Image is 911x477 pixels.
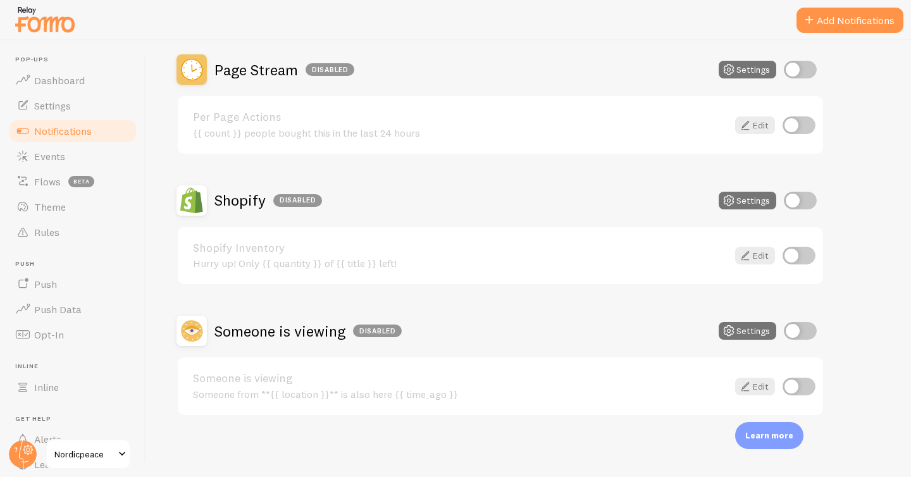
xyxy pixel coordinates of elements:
[34,278,57,290] span: Push
[8,375,138,400] a: Inline
[34,381,59,393] span: Inline
[13,3,77,35] img: fomo-relay-logo-orange.svg
[214,60,354,80] h2: Page Stream
[177,316,207,346] img: Someone is viewing
[34,433,61,445] span: Alerts
[735,422,803,449] div: Learn more
[735,378,775,395] a: Edit
[34,328,64,341] span: Opt-In
[34,150,65,163] span: Events
[15,260,138,268] span: Push
[34,175,61,188] span: Flows
[306,63,354,76] div: Disabled
[54,447,115,462] span: Nordicpeace
[745,430,793,442] p: Learn more
[8,271,138,297] a: Push
[34,125,92,137] span: Notifications
[8,297,138,322] a: Push Data
[8,93,138,118] a: Settings
[8,194,138,220] a: Theme
[15,56,138,64] span: Pop-ups
[8,169,138,194] a: Flows beta
[273,194,322,207] div: Disabled
[214,190,322,210] h2: Shopify
[15,415,138,423] span: Get Help
[8,118,138,144] a: Notifications
[34,99,71,112] span: Settings
[15,362,138,371] span: Inline
[719,192,776,209] button: Settings
[8,426,138,452] a: Alerts
[735,247,775,264] a: Edit
[719,322,776,340] button: Settings
[193,373,728,384] a: Someone is viewing
[46,439,131,469] a: Nordicpeace
[193,242,728,254] a: Shopify Inventory
[68,176,94,187] span: beta
[735,116,775,134] a: Edit
[177,54,207,85] img: Page Stream
[34,226,59,238] span: Rules
[34,201,66,213] span: Theme
[193,257,728,269] div: Hurry up! Only {{ quantity }} of {{ title }} left!
[177,185,207,216] img: Shopify
[353,325,402,337] div: Disabled
[193,127,728,139] div: {{ count }} people bought this in the last 24 hours
[8,220,138,245] a: Rules
[34,303,82,316] span: Push Data
[8,144,138,169] a: Events
[8,68,138,93] a: Dashboard
[8,322,138,347] a: Opt-In
[719,61,776,78] button: Settings
[193,111,728,123] a: Per Page Actions
[34,74,85,87] span: Dashboard
[214,321,402,341] h2: Someone is viewing
[193,388,728,400] div: Someone from **{{ location }}** is also here {{ time_ago }}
